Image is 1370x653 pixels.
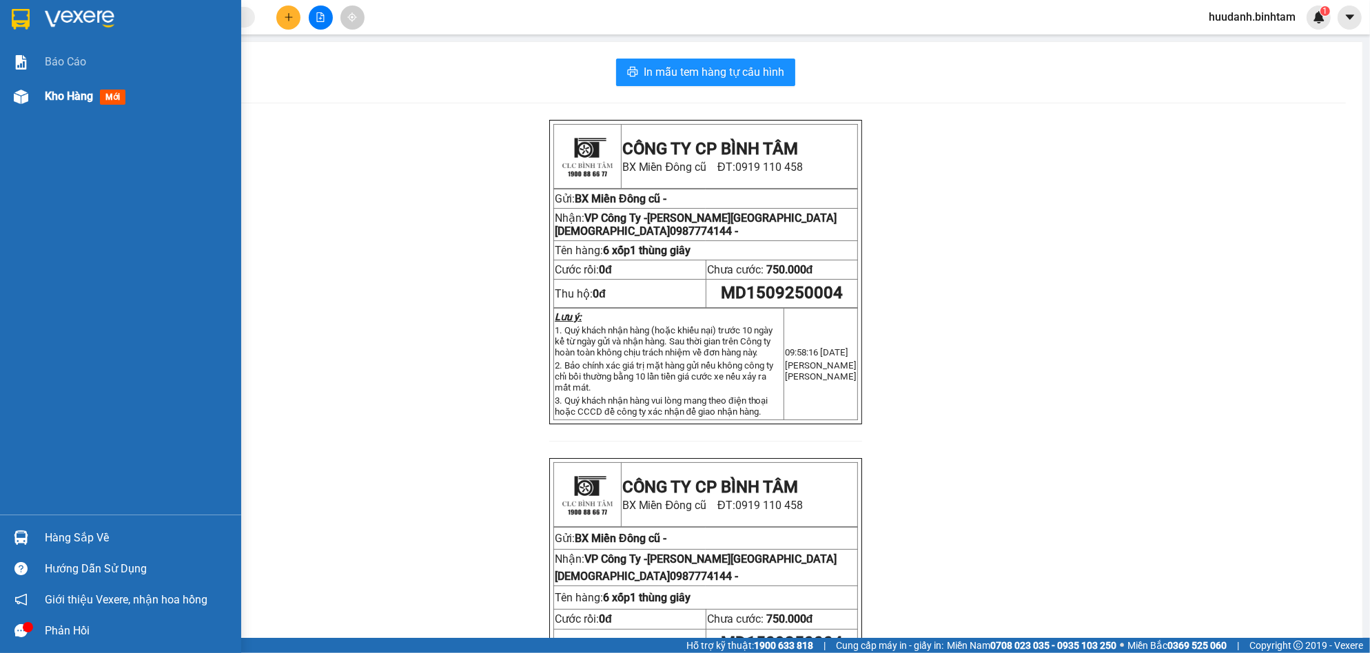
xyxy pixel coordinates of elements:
[45,559,231,579] div: Hướng dẫn sử dụng
[836,638,943,653] span: Cung cấp máy in - giấy in:
[555,244,691,257] span: Tên hàng:
[49,48,187,74] span: 0919 110 458
[644,63,784,81] span: In mẫu tem hàng tự cấu hình
[555,612,612,625] span: Cước rồi:
[556,464,618,526] img: logo
[49,48,187,74] span: BX Miền Đông cũ ĐT:
[1313,11,1325,23] img: icon-new-feature
[6,79,25,92] span: Gửi:
[627,66,638,79] span: printer
[1127,638,1227,653] span: Miền Bắc
[575,192,666,205] span: BX Miền Đông cũ -
[754,640,813,651] strong: 1900 633 818
[1167,640,1227,651] strong: 0369 525 060
[555,532,666,545] span: Gửi:
[593,636,606,650] strong: 0đ
[670,570,738,583] span: 0987774144 -
[616,59,795,86] button: printerIn mẫu tem hàng tự cấu hình
[45,90,93,103] span: Kho hàng
[276,6,300,30] button: plus
[1322,6,1327,16] span: 1
[555,211,837,238] span: [PERSON_NAME][GEOGRAPHIC_DATA][DEMOGRAPHIC_DATA]
[707,612,813,625] span: Chưa cước:
[824,638,826,653] span: |
[284,12,294,22] span: plus
[622,477,799,497] strong: CÔNG TY CP BÌNH TÂM
[555,263,612,276] span: Cước rồi:
[1294,641,1303,650] span: copyright
[990,640,1116,651] strong: 0708 023 035 - 0935 103 250
[45,528,231,548] div: Hàng sắp về
[49,8,187,46] strong: CÔNG TY CP BÌNH TÂM
[555,552,837,583] span: [PERSON_NAME][GEOGRAPHIC_DATA][DEMOGRAPHIC_DATA]
[1320,6,1330,16] sup: 1
[45,53,86,70] span: Báo cáo
[721,283,843,302] span: MD1509250004
[1198,8,1307,25] span: huudanh.binhtam
[575,532,666,545] span: BX Miền Đông cũ -
[12,9,30,30] img: logo-vxr
[555,552,837,583] span: Nhận:
[603,591,691,604] span: 6 xốp1 thùng giây
[340,6,365,30] button: aim
[785,347,848,357] span: 09:58:16 [DATE]
[947,638,1116,653] span: Miền Nam
[785,360,857,382] span: [PERSON_NAME] [PERSON_NAME]
[599,263,612,276] span: 0đ
[1237,638,1239,653] span: |
[14,55,28,70] img: solution-icon
[14,90,28,104] img: warehouse-icon
[555,311,582,322] strong: Lưu ý:
[1120,643,1124,648] span: ⚪️
[622,160,803,174] span: BX Miền Đông cũ ĐT:
[735,499,803,512] span: 0919 110 458
[6,96,189,136] span: Nhận:
[309,6,333,30] button: file-add
[6,10,47,72] img: logo
[14,562,28,575] span: question-circle
[622,499,803,512] span: BX Miền Đông cũ ĐT:
[6,96,189,136] span: VP Công Ty -
[555,287,606,300] span: Thu hộ:
[622,139,799,158] strong: CÔNG TY CP BÌNH TÂM
[735,160,803,174] span: 0919 110 458
[599,612,612,625] span: 0đ
[14,624,28,637] span: message
[721,633,843,652] span: MD1509250004
[25,79,117,92] span: BX Miền Đông cũ -
[555,325,773,357] span: 1. Quý khách nhận hàng (hoặc khiếu nại) trước 10 ngày kể từ ngày gửi và nhận hàng. Sau thời gian ...
[100,90,125,105] span: mới
[555,211,837,238] span: VP Công Ty -
[316,12,325,22] span: file-add
[555,591,691,604] span: Tên hàng:
[593,287,606,300] strong: 0đ
[45,591,207,608] span: Giới thiệu Vexere, nhận hoa hồng
[347,12,357,22] span: aim
[766,612,813,625] span: 750.000đ
[686,638,813,653] span: Hỗ trợ kỹ thuật:
[14,593,28,606] span: notification
[555,552,837,583] span: VP Công Ty -
[766,263,813,276] span: 750.000đ
[1338,6,1362,30] button: caret-down
[45,621,231,641] div: Phản hồi
[707,263,813,276] span: Chưa cước:
[670,225,738,238] span: 0987774144 -
[555,360,773,393] span: 2. Bảo chính xác giá trị mặt hàng gửi nếu không công ty chỉ bồi thường bằng 10 lần tiền giá cước ...
[1344,11,1356,23] span: caret-down
[555,395,768,417] span: 3. Quý khách nhận hàng vui lòng mang theo điện thoại hoặc CCCD đề công ty xác nhận để giao nhận h...
[555,192,575,205] span: Gửi:
[555,211,837,238] span: Nhận:
[556,125,618,187] img: logo
[603,244,691,257] span: 6 xốp1 thùng giây
[555,636,606,650] span: Thu hộ:
[14,530,28,545] img: warehouse-icon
